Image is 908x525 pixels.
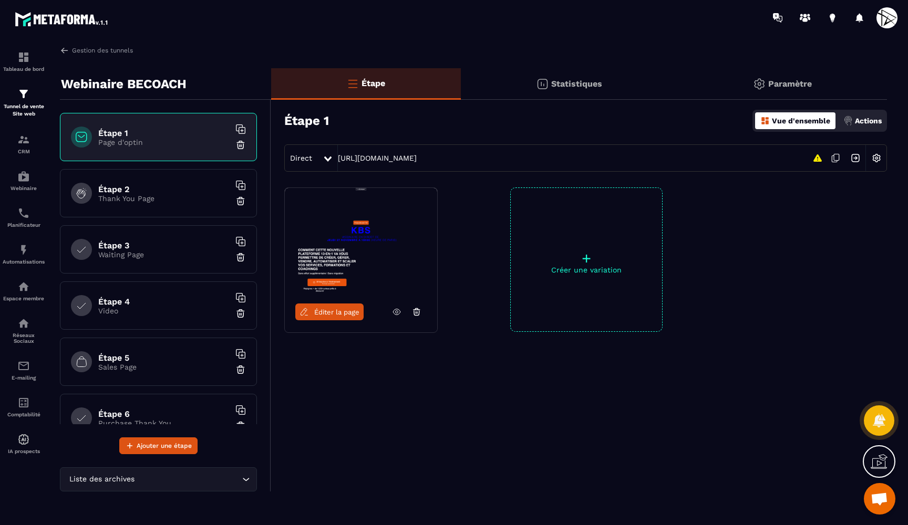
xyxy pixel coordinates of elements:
img: automations [17,433,30,446]
img: logo [15,9,109,28]
p: Purchase Thank You [98,419,230,427]
p: Statistiques [551,79,602,89]
p: IA prospects [3,448,45,454]
img: formation [17,88,30,100]
a: formationformationTableau de bord [3,43,45,80]
p: Tableau de bord [3,66,45,72]
img: bars-o.4a397970.svg [346,77,359,90]
p: Tunnel de vente Site web [3,103,45,118]
span: Éditer la page [314,308,359,316]
a: schedulerschedulerPlanificateur [3,199,45,236]
a: Gestion des tunnels [60,46,133,55]
a: [URL][DOMAIN_NAME] [338,154,417,162]
img: trash [235,308,246,319]
img: trash [235,196,246,206]
h6: Étape 3 [98,240,230,250]
a: social-networksocial-networkRéseaux Sociaux [3,309,45,352]
p: Réseaux Sociaux [3,332,45,344]
a: formationformationCRM [3,125,45,162]
img: email [17,360,30,372]
span: Direct [290,154,312,162]
img: image [285,188,437,293]
a: automationsautomationsEspace membre [3,272,45,309]
p: Actions [855,117,882,125]
img: trash [235,140,246,150]
p: Paramètre [768,79,812,89]
h6: Étape 6 [98,409,230,419]
h6: Étape 1 [98,128,230,138]
p: Espace membre [3,296,45,301]
a: emailemailE-mailing [3,352,45,388]
p: CRM [3,149,45,154]
img: setting-w.858f3a88.svg [866,148,886,168]
button: Ajouter une étape [119,437,198,454]
a: Éditer la page [295,303,364,320]
img: automations [17,170,30,183]
h3: Étape 1 [284,113,329,128]
p: Video [98,307,230,315]
h6: Étape 5 [98,353,230,363]
h6: Étape 4 [98,297,230,307]
img: trash [235,421,246,431]
img: automations [17,244,30,256]
img: actions.d6e523a2.png [843,116,853,125]
p: E-mailing [3,375,45,381]
p: + [511,251,662,266]
a: automationsautomationsWebinaire [3,162,45,199]
img: social-network [17,317,30,330]
p: Planificateur [3,222,45,228]
p: Webinaire [3,185,45,191]
div: Ouvrir le chat [864,483,895,514]
h6: Étape 2 [98,184,230,194]
img: arrow [60,46,69,55]
p: Étape [362,78,385,88]
img: trash [235,252,246,262]
p: Page d'optin [98,138,230,146]
input: Search for option [137,474,240,485]
p: Waiting Page [98,250,230,259]
p: Automatisations [3,259,45,265]
p: Webinaire BECOACH [61,73,187,94]
div: Search for option [60,467,257,491]
img: accountant [17,396,30,409]
p: Vue d'ensemble [772,117,830,125]
img: setting-gr.5f69749f.svg [753,78,766,90]
a: automationsautomationsAutomatisations [3,236,45,272]
p: Comptabilité [3,412,45,417]
img: stats.20deebd0.svg [536,78,549,90]
img: formation [17,51,30,64]
p: Thank You Page [98,194,230,203]
img: arrow-next.bcc2205e.svg [845,148,865,168]
img: scheduler [17,207,30,219]
a: accountantaccountantComptabilité [3,388,45,425]
a: formationformationTunnel de vente Site web [3,80,45,125]
span: Liste des archives [67,474,137,485]
img: automations [17,280,30,293]
p: Sales Page [98,363,230,371]
img: trash [235,364,246,375]
p: Créer une variation [511,266,662,274]
img: dashboard-orange.40269519.svg [760,116,770,125]
span: Ajouter une étape [137,440,192,451]
img: formation [17,133,30,146]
